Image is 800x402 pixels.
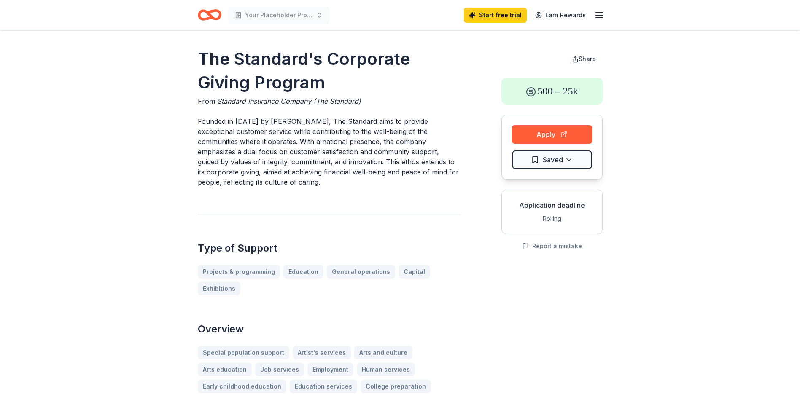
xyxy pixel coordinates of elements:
[198,116,461,187] p: Founded in [DATE] by [PERSON_NAME], The Standard aims to provide exceptional customer service whi...
[198,96,461,106] div: From
[512,150,592,169] button: Saved
[530,8,591,23] a: Earn Rewards
[283,265,323,279] a: Education
[509,214,595,224] div: Rolling
[522,241,582,251] button: Report a mistake
[217,97,361,105] span: Standard Insurance Company (The Standard)
[464,8,527,23] a: Start free trial
[543,154,563,165] span: Saved
[198,282,240,295] a: Exhibitions
[245,10,312,20] span: Your Placeholder Project
[501,78,603,105] div: 500 – 25k
[198,47,461,94] h1: The Standard's Corporate Giving Program
[512,125,592,144] button: Apply
[228,7,329,24] button: Your Placeholder Project
[198,265,280,279] a: Projects & programming
[399,265,430,279] a: Capital
[198,5,221,25] a: Home
[579,55,596,62] span: Share
[198,322,461,336] h2: Overview
[509,200,595,210] div: Application deadline
[565,51,603,67] button: Share
[198,241,461,255] h2: Type of Support
[327,265,395,279] a: General operations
